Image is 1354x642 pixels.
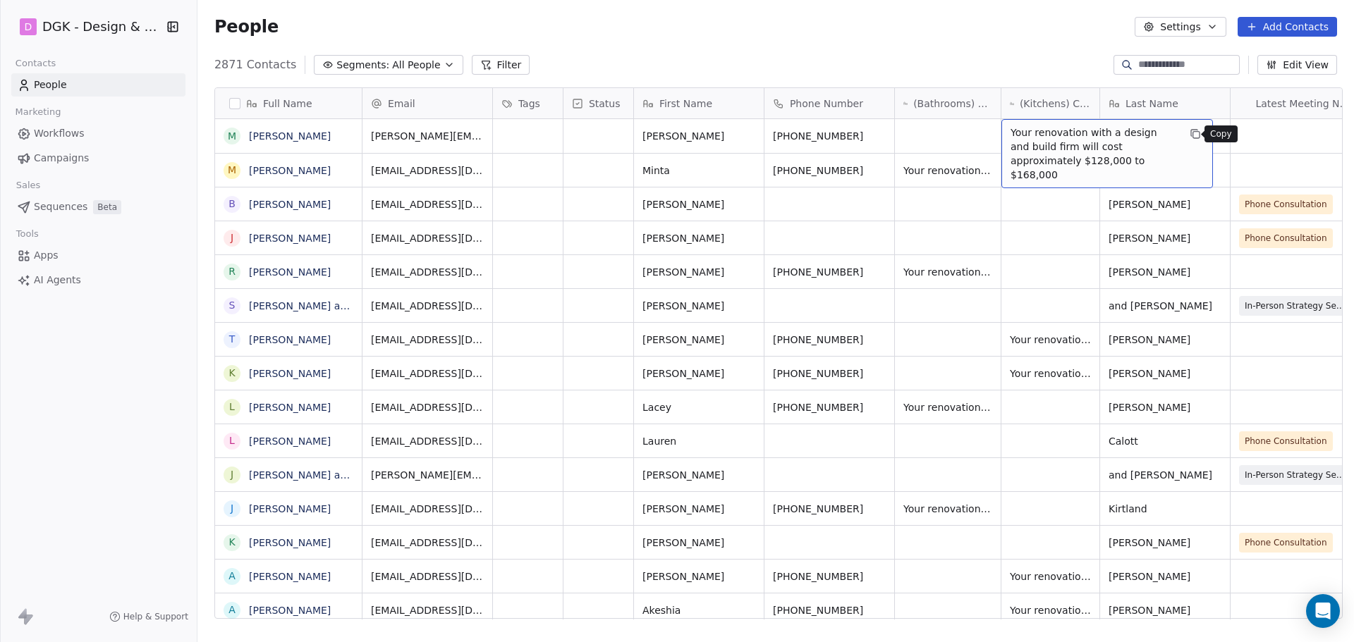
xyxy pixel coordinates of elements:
span: [PHONE_NUMBER] [773,502,886,516]
button: DDGK - Design & Build [17,15,156,39]
span: Your renovation with a design and build firm will cost approximately $113,000 to $148,000 [1010,366,1091,381]
a: [PERSON_NAME] [249,334,331,345]
p: Copy [1210,128,1232,140]
a: Help & Support [109,611,188,622]
span: Segments: [336,58,389,73]
span: [EMAIL_ADDRESS][DOMAIN_NAME] [371,197,484,211]
span: Your renovation with a design and build firm will cost approximately $68,000 to $98,000 [1010,333,1091,347]
div: Last Name [1100,88,1230,118]
span: [PERSON_NAME] [642,299,755,313]
span: People [214,16,279,37]
span: [EMAIL_ADDRESS][DOMAIN_NAME] [371,569,484,584]
a: Campaigns [11,147,185,170]
div: A [228,603,236,617]
span: 2871 Contacts [214,56,296,73]
span: Your renovation with a design and build firm will cost approximately $45,000 to $85,000 [903,400,992,414]
span: [PERSON_NAME] [642,129,755,143]
span: AI Agents [34,273,81,288]
div: M [228,129,236,144]
span: Beta [93,200,121,214]
span: [PERSON_NAME] [1109,163,1221,178]
span: [PHONE_NUMBER] [773,265,886,279]
span: Lacey [642,400,755,414]
a: [PERSON_NAME] [249,402,331,413]
span: Help & Support [123,611,188,622]
div: L [229,433,235,448]
div: Phone Number [764,88,894,118]
a: [PERSON_NAME] [249,199,331,210]
div: K [228,535,235,550]
a: [PERSON_NAME] [249,368,331,379]
span: [PERSON_NAME] [1109,231,1221,245]
a: Workflows [11,122,185,145]
span: [PHONE_NUMBER] [773,129,886,143]
span: [PHONE_NUMBER] [773,400,886,414]
span: D [25,20,32,34]
span: [PERSON_NAME] [642,231,755,245]
span: Last Name [1126,97,1178,111]
button: Edit View [1257,55,1337,75]
span: In-Person Strategy Session [1245,299,1346,313]
div: Full Name [215,88,362,118]
span: (Kitchens) Calculated Renovation Cost [1020,97,1091,111]
span: Lauren [642,434,755,448]
a: [PERSON_NAME] and [PERSON_NAME] [249,300,438,311]
span: [EMAIL_ADDRESS][DOMAIN_NAME] [371,603,484,617]
span: Phone Consultation [1245,197,1327,211]
span: [PERSON_NAME] [1109,366,1221,381]
span: [PHONE_NUMBER] [773,569,886,584]
span: Tools [10,223,44,245]
span: [PERSON_NAME] [642,468,755,482]
span: [EMAIL_ADDRESS][DOMAIN_NAME] [371,299,484,313]
span: [PERSON_NAME] [1109,536,1221,550]
span: [EMAIL_ADDRESS][DOMAIN_NAME] [371,434,484,448]
span: [EMAIL_ADDRESS][DOMAIN_NAME] [371,231,484,245]
span: [PERSON_NAME] [1109,603,1221,617]
span: Akeshia [642,603,755,617]
span: [PERSON_NAME] [642,333,755,347]
span: [PERSON_NAME] [1109,569,1221,584]
span: All People [392,58,440,73]
div: S [228,298,235,313]
span: Phone Consultation [1245,231,1327,245]
div: First Name [634,88,764,118]
span: [EMAIL_ADDRESS][DOMAIN_NAME] [371,333,484,347]
div: A [228,569,236,584]
a: [PERSON_NAME] [249,436,331,447]
span: [EMAIL_ADDRESS][DOMAIN_NAME] [371,400,484,414]
div: (Bathrooms) Calculated Renovation Cost [895,88,1001,118]
span: [PERSON_NAME] [1109,265,1221,279]
span: [PHONE_NUMBER] [773,603,886,617]
button: Settings [1135,17,1226,37]
a: [PERSON_NAME] and [PERSON_NAME] [249,469,438,481]
div: Open Intercom Messenger [1306,594,1340,628]
span: [PERSON_NAME] [642,265,755,279]
span: [PERSON_NAME][EMAIL_ADDRESS][PERSON_NAME][DOMAIN_NAME] [371,129,484,143]
a: [PERSON_NAME] [249,233,331,244]
span: [PERSON_NAME] [642,366,755,381]
span: [PHONE_NUMBER] [773,333,886,347]
button: Filter [472,55,530,75]
a: People [11,73,185,97]
div: L [229,400,235,414]
img: Calendly [1239,30,1250,177]
a: [PERSON_NAME] [249,266,331,278]
span: Full Name [263,97,312,111]
span: Your renovation with a design and build firm will cost approximately $128,000 to $168,000 [1011,125,1178,182]
span: Your renovation with a design and build firm will cost approximately $45,000 to $85,000 [903,502,992,516]
span: [PHONE_NUMBER] [773,366,886,381]
div: Email [362,88,492,118]
div: T [229,332,236,347]
div: R [228,264,236,279]
span: Latest Meeting Name [1255,97,1351,111]
span: Campaigns [34,151,89,166]
span: Marketing [9,101,67,123]
span: Phone Consultation [1245,536,1327,550]
a: [PERSON_NAME] [249,130,331,142]
span: Tags [518,97,540,111]
span: [PERSON_NAME] [1109,333,1221,347]
span: Your renovation with a design and build firm will cost approximately $74,000 to $106,000 [1010,603,1091,617]
span: Calott [1109,434,1221,448]
span: [PERSON_NAME] [642,197,755,211]
span: Phone Consultation [1245,434,1327,448]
